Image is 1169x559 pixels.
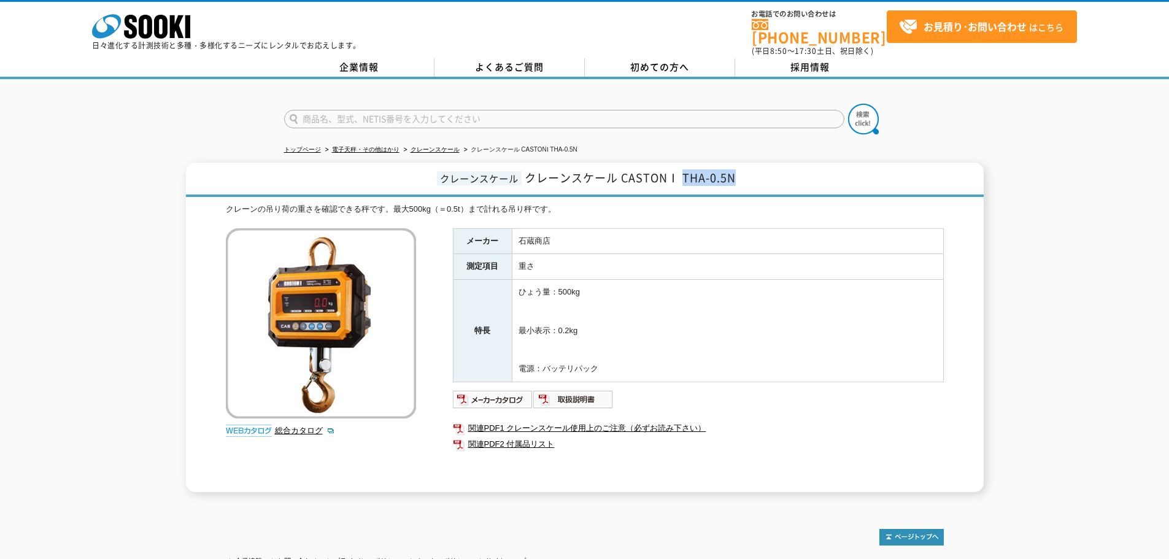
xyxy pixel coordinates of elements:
[735,58,885,77] a: 採用情報
[752,45,873,56] span: (平日 ～ 土日、祝日除く)
[525,169,736,186] span: クレーンスケール CASTONⅠ THA-0.5N
[924,19,1027,34] strong: お見積り･お問い合わせ
[332,146,399,153] a: 電子天秤・その他はかり
[453,436,944,452] a: 関連PDF2 付属品リスト
[411,146,460,153] a: クレーンスケール
[770,45,787,56] span: 8:50
[752,19,887,44] a: [PHONE_NUMBER]
[899,18,1063,36] span: はこちら
[92,42,361,49] p: 日々進化する計測技術と多種・多様化するニーズにレンタルでお応えします。
[275,426,335,435] a: 総合カタログ
[453,390,533,409] img: メーカーカタログ
[453,254,512,280] th: 測定項目
[437,171,522,185] span: クレーンスケール
[752,10,887,18] span: お電話でのお問い合わせは
[512,228,943,254] td: 石蔵商店
[585,58,735,77] a: 初めての方へ
[795,45,817,56] span: 17:30
[284,110,844,128] input: 商品名、型式、NETIS番号を入力してください
[453,228,512,254] th: メーカー
[879,529,944,546] img: トップページへ
[887,10,1077,43] a: お見積り･お問い合わせはこちら
[512,280,943,382] td: ひょう量：500kg 最小表示：0.2kg 電源：バッテリパック
[226,203,944,216] div: クレーンの吊り荷の重さを確認できる秤です。最大500kg（＝0.5t）まで計れる吊り秤です。
[284,146,321,153] a: トップページ
[630,60,689,74] span: 初めての方へ
[284,58,434,77] a: 企業情報
[434,58,585,77] a: よくあるご質問
[512,254,943,280] td: 重さ
[533,398,614,407] a: 取扱説明書
[453,280,512,382] th: 特長
[461,144,577,156] li: クレーンスケール CASTONⅠ THA-0.5N
[848,104,879,134] img: btn_search.png
[533,390,614,409] img: 取扱説明書
[453,398,533,407] a: メーカーカタログ
[226,228,416,418] img: クレーンスケール CASTONⅠ THA-0.5N
[453,420,944,436] a: 関連PDF1 クレーンスケール使用上のご注意（必ずお読み下さい）
[226,425,272,437] img: webカタログ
